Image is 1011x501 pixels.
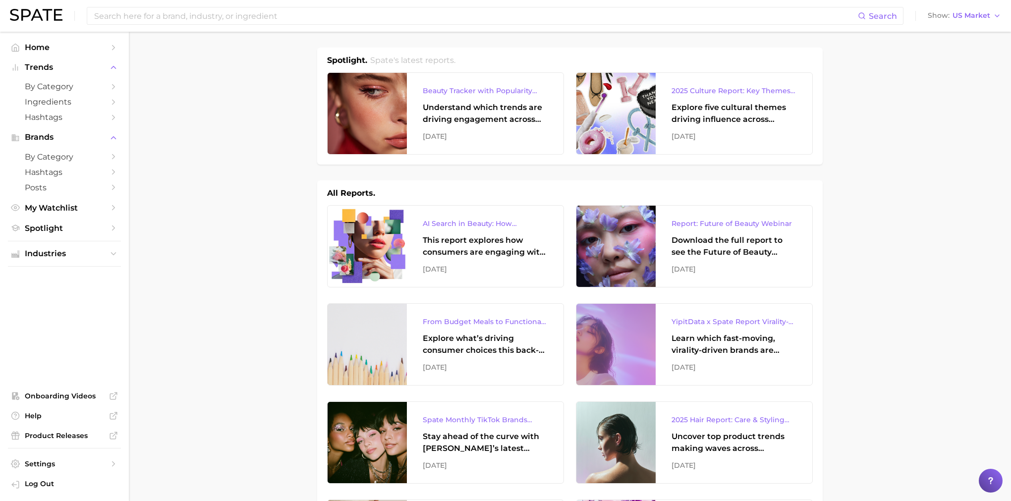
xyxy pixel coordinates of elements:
span: by Category [25,152,104,162]
div: Download the full report to see the Future of Beauty trends we unpacked during the webinar. [672,234,796,258]
div: 2025 Culture Report: Key Themes That Are Shaping Consumer Demand [672,85,796,97]
a: Posts [8,180,121,195]
div: Spate Monthly TikTok Brands Tracker [423,414,548,426]
div: [DATE] [672,459,796,471]
span: Search [869,11,897,21]
span: Onboarding Videos [25,391,104,400]
span: Posts [25,183,104,192]
a: From Budget Meals to Functional Snacks: Food & Beverage Trends Shaping Consumer Behavior This Sch... [327,303,564,386]
a: Report: Future of Beauty WebinarDownload the full report to see the Future of Beauty trends we un... [576,205,813,287]
a: Beauty Tracker with Popularity IndexUnderstand which trends are driving engagement across platfor... [327,72,564,155]
span: Hashtags [25,167,104,177]
span: Product Releases [25,431,104,440]
input: Search here for a brand, industry, or ingredient [93,7,858,24]
span: Industries [25,249,104,258]
span: US Market [953,13,990,18]
button: Trends [8,60,121,75]
div: Explore what’s driving consumer choices this back-to-school season From budget-friendly meals to ... [423,333,548,356]
div: This report explores how consumers are engaging with AI-powered search tools — and what it means ... [423,234,548,258]
a: by Category [8,79,121,94]
span: by Category [25,82,104,91]
div: Beauty Tracker with Popularity Index [423,85,548,97]
div: 2025 Hair Report: Care & Styling Products [672,414,796,426]
a: Spate Monthly TikTok Brands TrackerStay ahead of the curve with [PERSON_NAME]’s latest monthly tr... [327,401,564,484]
a: Home [8,40,121,55]
span: Show [928,13,950,18]
a: Product Releases [8,428,121,443]
h1: Spotlight. [327,55,367,66]
a: Hashtags [8,165,121,180]
div: [DATE] [423,263,548,275]
span: Home [25,43,104,52]
a: Spotlight [8,221,121,236]
a: My Watchlist [8,200,121,216]
a: Hashtags [8,110,121,125]
div: YipitData x Spate Report Virality-Driven Brands Are Taking a Slice of the Beauty Pie [672,316,796,328]
div: [DATE] [423,361,548,373]
a: Help [8,408,121,423]
div: [DATE] [423,459,548,471]
a: Ingredients [8,94,121,110]
a: AI Search in Beauty: How Consumers Are Using ChatGPT vs. Google SearchThis report explores how co... [327,205,564,287]
span: Brands [25,133,104,142]
span: Hashtags [25,112,104,122]
div: [DATE] [672,263,796,275]
span: Log Out [25,479,113,488]
h1: All Reports. [327,187,375,199]
button: Brands [8,130,121,145]
button: ShowUS Market [925,9,1004,22]
span: My Watchlist [25,203,104,213]
div: Learn which fast-moving, virality-driven brands are leading the pack, the risks of viral growth, ... [672,333,796,356]
h2: Spate's latest reports. [370,55,455,66]
img: SPATE [10,9,62,21]
span: Spotlight [25,223,104,233]
div: [DATE] [672,130,796,142]
span: Ingredients [25,97,104,107]
span: Help [25,411,104,420]
a: 2025 Culture Report: Key Themes That Are Shaping Consumer DemandExplore five cultural themes driv... [576,72,813,155]
div: AI Search in Beauty: How Consumers Are Using ChatGPT vs. Google Search [423,218,548,229]
div: [DATE] [672,361,796,373]
div: Report: Future of Beauty Webinar [672,218,796,229]
div: Understand which trends are driving engagement across platforms in the skin, hair, makeup, and fr... [423,102,548,125]
div: Explore five cultural themes driving influence across beauty, food, and pop culture. [672,102,796,125]
div: [DATE] [423,130,548,142]
div: Stay ahead of the curve with [PERSON_NAME]’s latest monthly tracker, spotlighting the fastest-gro... [423,431,548,454]
a: Log out. Currently logged in with e-mail danielle@spate.nyc. [8,476,121,493]
div: Uncover top product trends making waves across platforms — along with key insights into benefits,... [672,431,796,454]
a: Onboarding Videos [8,389,121,403]
a: 2025 Hair Report: Care & Styling ProductsUncover top product trends making waves across platforms... [576,401,813,484]
div: From Budget Meals to Functional Snacks: Food & Beverage Trends Shaping Consumer Behavior This Sch... [423,316,548,328]
span: Settings [25,459,104,468]
a: YipitData x Spate Report Virality-Driven Brands Are Taking a Slice of the Beauty PieLearn which f... [576,303,813,386]
span: Trends [25,63,104,72]
a: by Category [8,149,121,165]
button: Industries [8,246,121,261]
a: Settings [8,456,121,471]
